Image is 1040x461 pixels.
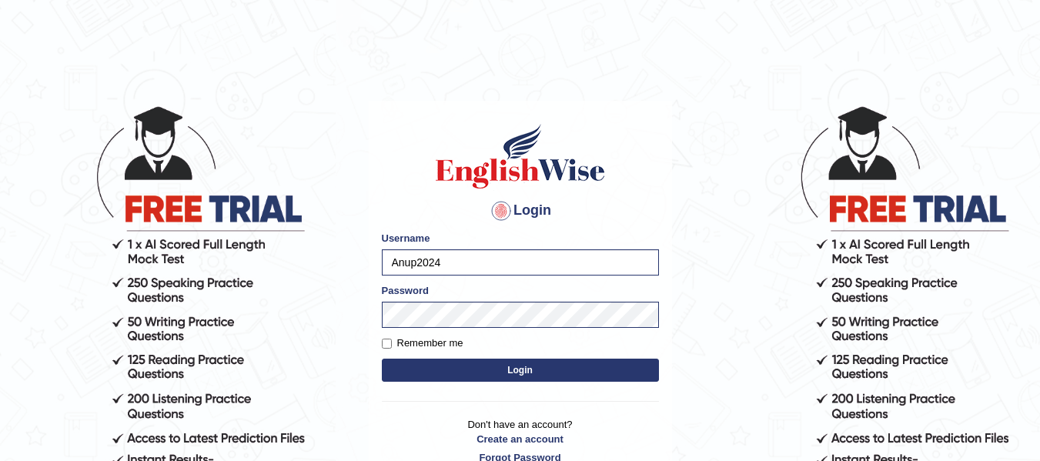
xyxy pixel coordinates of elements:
[382,283,429,298] label: Password
[382,336,463,351] label: Remember me
[382,199,659,223] h4: Login
[382,359,659,382] button: Login
[382,432,659,446] a: Create an account
[382,231,430,246] label: Username
[433,122,608,191] img: Logo of English Wise sign in for intelligent practice with AI
[382,339,392,349] input: Remember me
